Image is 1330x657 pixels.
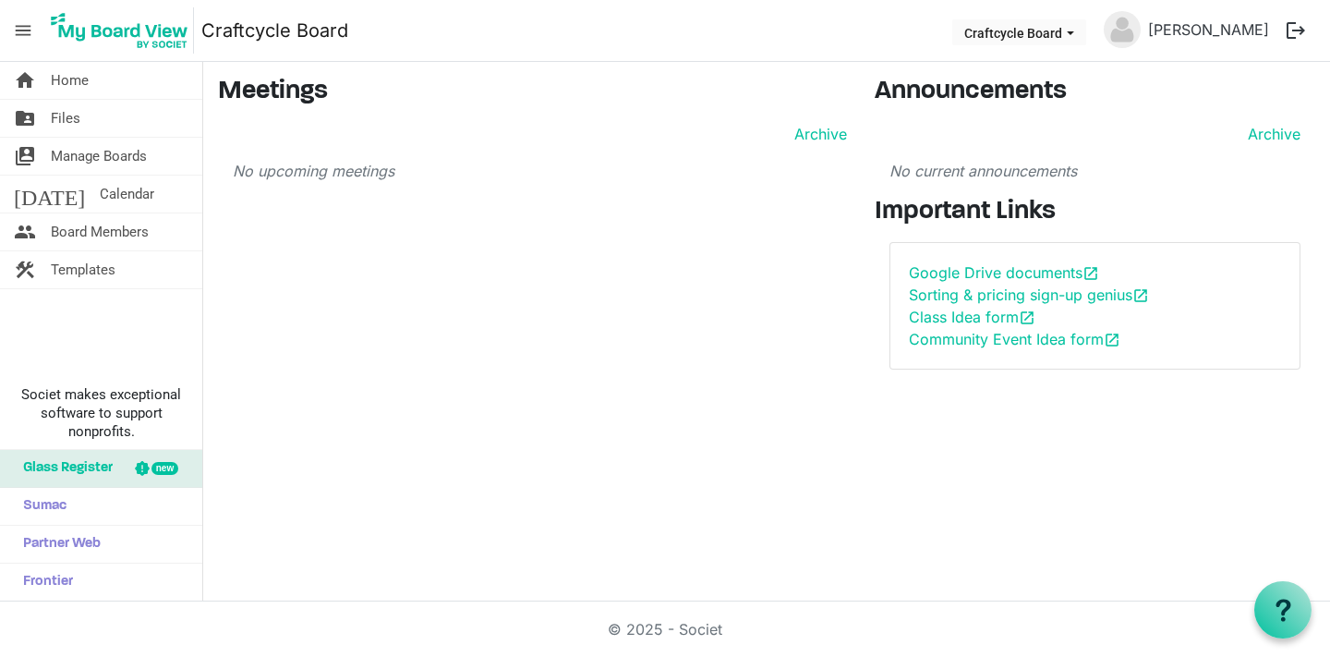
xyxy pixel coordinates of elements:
[14,251,36,288] span: construction
[51,251,115,288] span: Templates
[889,160,1301,182] p: No current announcements
[51,100,80,137] span: Files
[909,330,1120,348] a: Community Event Idea formopen_in_new
[51,138,147,175] span: Manage Boards
[875,77,1316,108] h3: Announcements
[14,176,85,213] span: [DATE]
[14,450,113,487] span: Glass Register
[45,7,194,54] img: My Board View Logo
[6,13,41,48] span: menu
[14,62,36,99] span: home
[952,19,1086,45] button: Craftcycle Board dropdownbutton
[1240,123,1300,145] a: Archive
[51,62,89,99] span: Home
[909,263,1099,282] a: Google Drive documentsopen_in_new
[1104,332,1120,348] span: open_in_new
[909,308,1035,326] a: Class Idea formopen_in_new
[1132,287,1149,304] span: open_in_new
[8,385,194,441] span: Societ makes exceptional software to support nonprofits.
[100,176,154,213] span: Calendar
[909,286,1149,304] a: Sorting & pricing sign-up geniusopen_in_new
[787,123,847,145] a: Archive
[14,100,36,137] span: folder_shared
[1104,11,1141,48] img: no-profile-picture.svg
[14,564,73,601] span: Frontier
[201,12,348,49] a: Craftcycle Board
[1276,11,1315,50] button: logout
[218,77,847,108] h3: Meetings
[14,213,36,250] span: people
[14,526,101,563] span: Partner Web
[51,213,149,250] span: Board Members
[45,7,201,54] a: My Board View Logo
[14,488,66,525] span: Sumac
[875,197,1316,228] h3: Important Links
[151,462,178,475] div: new
[1141,11,1276,48] a: [PERSON_NAME]
[14,138,36,175] span: switch_account
[1082,265,1099,282] span: open_in_new
[1019,310,1035,326] span: open_in_new
[233,160,847,182] p: No upcoming meetings
[608,620,722,639] a: © 2025 - Societ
